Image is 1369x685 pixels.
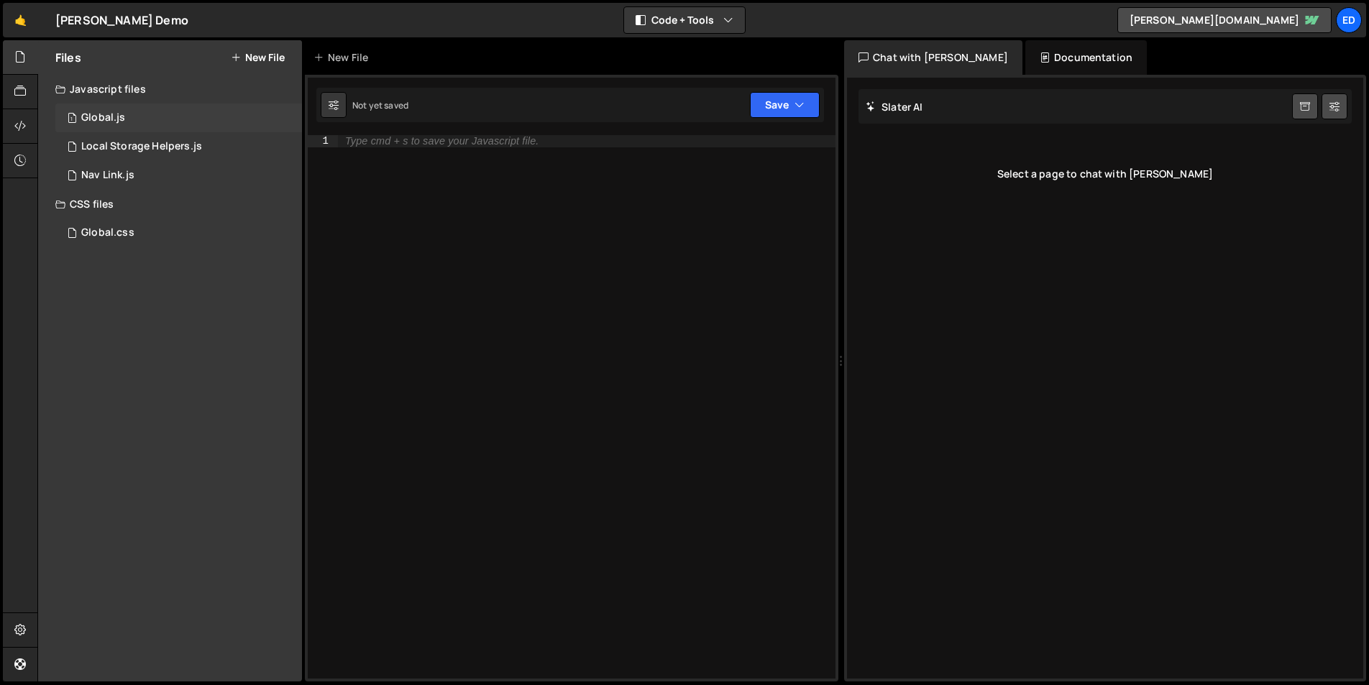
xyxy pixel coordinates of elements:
[308,135,338,147] div: 1
[55,12,188,29] div: [PERSON_NAME] Demo
[55,50,81,65] h2: Files
[1025,40,1147,75] div: Documentation
[81,111,125,124] div: Global.js
[55,219,302,247] div: 16903/46267.css
[844,40,1022,75] div: Chat with [PERSON_NAME]
[866,100,923,114] h2: Slater AI
[55,161,302,190] div: 16903/46272.js
[55,104,302,132] div: 16903/46266.js
[38,75,302,104] div: Javascript files
[231,52,285,63] button: New File
[38,190,302,219] div: CSS files
[1117,7,1332,33] a: [PERSON_NAME][DOMAIN_NAME]
[81,169,134,182] div: Nav Link.js
[859,145,1352,203] div: Select a page to chat with [PERSON_NAME]
[3,3,38,37] a: 🤙
[313,50,374,65] div: New File
[81,140,202,153] div: Local Storage Helpers.js
[1336,7,1362,33] a: Ed
[750,92,820,118] button: Save
[55,132,302,161] div: 16903/46325.js
[624,7,745,33] button: Code + Tools
[352,99,408,111] div: Not yet saved
[68,114,76,125] span: 1
[345,136,539,147] div: Type cmd + s to save your Javascript file.
[81,226,134,239] div: Global.css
